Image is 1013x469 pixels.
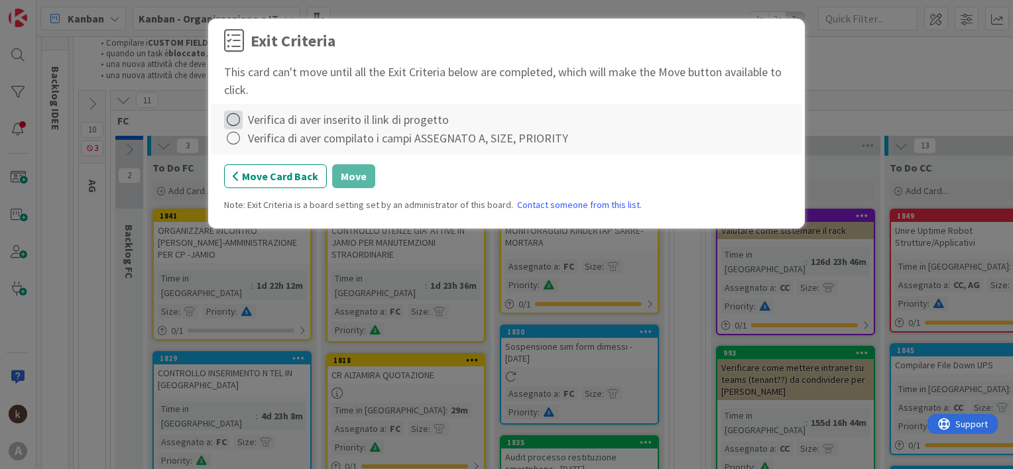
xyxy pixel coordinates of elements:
[332,164,375,188] button: Move
[224,198,789,212] div: Note: Exit Criteria is a board setting set by an administrator of this board.
[248,111,449,129] div: Verifica di aver inserito il link di progetto
[28,2,60,18] span: Support
[248,129,568,147] div: Verifica di aver compilato i campi ASSEGNATO A, SIZE, PRIORITY
[224,63,789,99] div: This card can't move until all the Exit Criteria below are completed, which will make the Move bu...
[224,164,327,188] button: Move Card Back
[517,198,642,212] a: Contact someone from this list.
[251,29,335,53] div: Exit Criteria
